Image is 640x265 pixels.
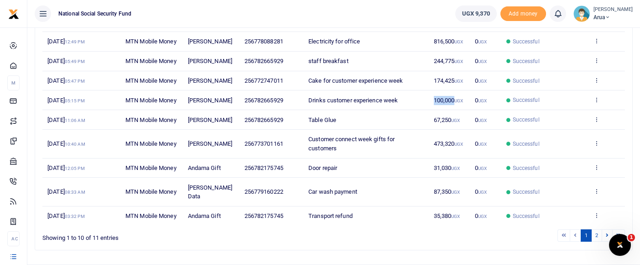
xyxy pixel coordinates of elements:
span: 256778088281 [245,38,283,45]
span: 256782665929 [245,97,283,104]
span: 0 [475,58,487,64]
span: 0 [475,164,487,171]
span: Andama Gift [188,164,221,171]
span: [DATE] [47,97,84,104]
span: Andama Gift [188,212,221,219]
div: Showing 1 to 10 of 11 entries [42,228,281,243]
span: MTN Mobile Money [125,77,177,84]
span: 0 [475,117,487,123]
span: [PERSON_NAME] [188,77,232,84]
span: 67,250 [434,117,460,123]
span: 256772747011 [245,77,283,84]
small: UGX [478,98,487,103]
span: Drinks customer experience week [308,97,398,104]
span: 31,030 [434,164,460,171]
small: UGX [451,190,460,195]
img: profile-user [573,5,590,22]
span: [DATE] [47,38,84,45]
span: MTN Mobile Money [125,188,177,195]
small: UGX [454,142,463,147]
span: MTN Mobile Money [125,140,177,147]
small: 03:32 PM [65,214,85,219]
small: UGX [454,79,463,84]
li: Wallet ballance [452,5,500,22]
small: UGX [454,98,463,103]
small: 05:47 PM [65,79,85,84]
span: Successful [513,37,540,46]
span: National Social Security Fund [55,10,135,18]
span: MTN Mobile Money [125,58,177,64]
span: Electricity for office [308,38,360,45]
small: UGX [478,142,487,147]
span: Successful [513,96,540,104]
span: Door repair [308,164,337,171]
span: 473,320 [434,140,463,147]
span: [PERSON_NAME] [188,58,232,64]
span: 1 [628,234,635,241]
small: 05:49 PM [65,59,85,64]
small: UGX [478,214,487,219]
span: [DATE] [47,164,84,171]
span: MTN Mobile Money [125,164,177,171]
span: Successful [513,57,540,65]
small: 12:05 PM [65,166,85,171]
span: MTN Mobile Money [125,38,177,45]
a: Add money [500,10,546,16]
small: 12:49 PM [65,39,85,44]
small: UGX [478,79,487,84]
small: UGX [478,118,487,123]
span: Successful [513,140,540,148]
span: 174,425 [434,77,463,84]
span: 0 [475,188,487,195]
span: MTN Mobile Money [125,212,177,219]
span: Arua [593,13,633,21]
span: 87,350 [434,188,460,195]
span: Successful [513,188,540,196]
span: 816,500 [434,38,463,45]
span: MTN Mobile Money [125,117,177,123]
span: staff breakfast [308,58,349,64]
a: 1 [581,229,592,242]
span: [PERSON_NAME] [188,117,232,123]
span: 256773701161 [245,140,283,147]
span: UGX 9,370 [462,9,490,18]
span: 35,380 [434,212,460,219]
span: 256782665929 [245,58,283,64]
img: logo-small [8,9,19,20]
small: 10:40 AM [65,142,85,147]
span: Successful [513,212,540,220]
span: 0 [475,38,487,45]
span: 256782665929 [245,117,283,123]
span: [DATE] [47,77,84,84]
span: [PERSON_NAME] [188,97,232,104]
span: [DATE] [47,58,84,64]
span: Cake for customer experience week [308,77,403,84]
span: 256779160222 [245,188,283,195]
small: 08:33 AM [65,190,85,195]
span: MTN Mobile Money [125,97,177,104]
span: Table Glue [308,117,336,123]
a: profile-user [PERSON_NAME] Arua [573,5,633,22]
small: UGX [451,166,460,171]
span: Successful [513,164,540,172]
span: [DATE] [47,188,85,195]
small: 05:15 PM [65,98,85,103]
a: logo-small logo-large logo-large [8,10,19,17]
span: [DATE] [47,212,84,219]
span: Car wash payment [308,188,357,195]
span: Successful [513,77,540,85]
span: [DATE] [47,117,85,123]
small: UGX [478,59,487,64]
span: 0 [475,77,487,84]
small: UGX [451,214,460,219]
span: 0 [475,212,487,219]
small: 11:06 AM [65,118,85,123]
small: UGX [478,39,487,44]
span: [DATE] [47,140,85,147]
span: 256782175745 [245,212,283,219]
small: UGX [451,118,460,123]
small: UGX [454,39,463,44]
small: UGX [454,59,463,64]
span: [PERSON_NAME] [188,38,232,45]
a: 2 [591,229,602,242]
